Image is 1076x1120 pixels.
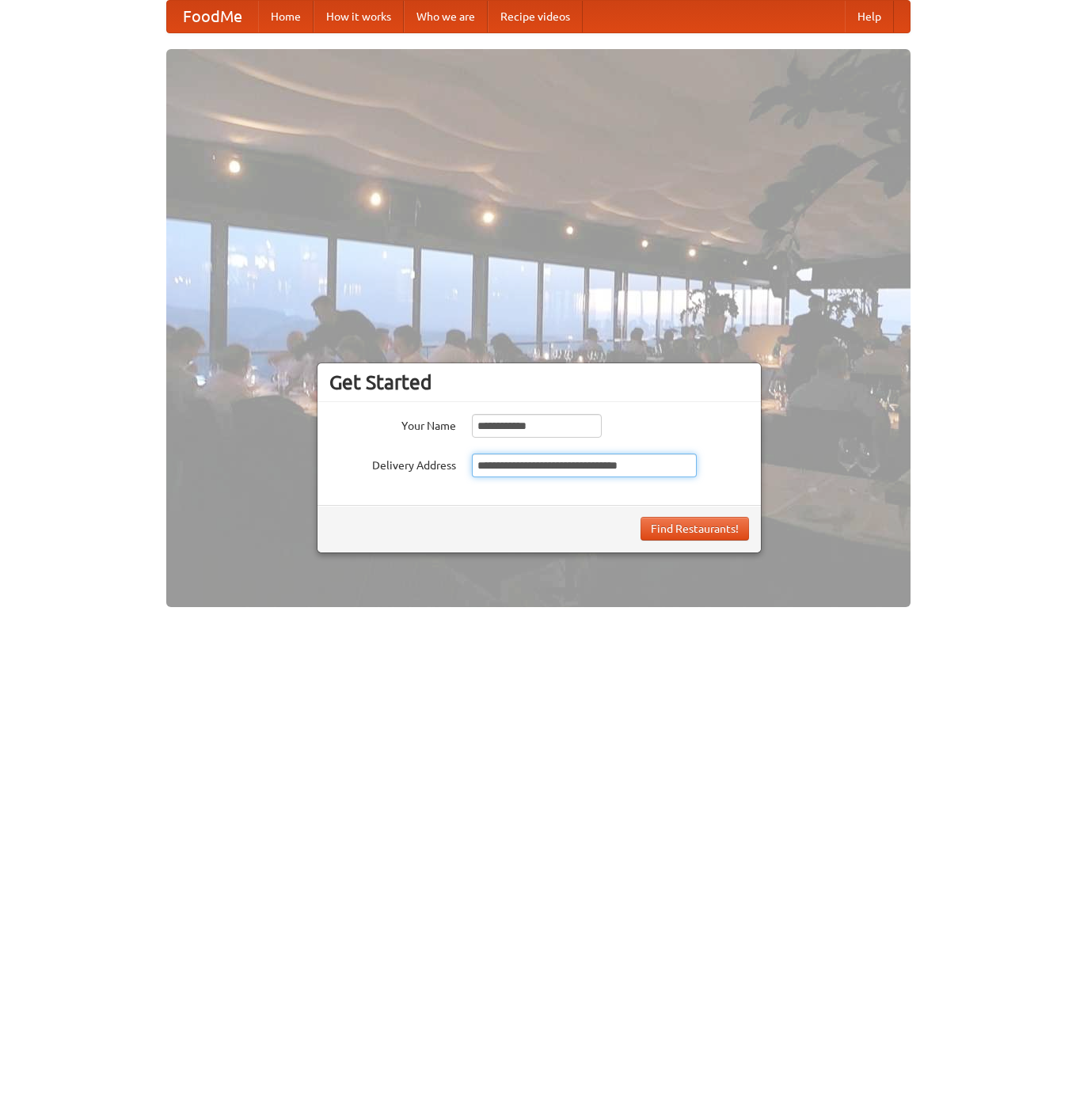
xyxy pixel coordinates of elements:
a: Help [845,1,894,32]
a: Who we are [404,1,488,32]
label: Delivery Address [329,454,456,473]
h3: Get Started [329,370,749,394]
label: Your Name [329,414,456,434]
a: Recipe videos [488,1,583,32]
a: FoodMe [167,1,258,32]
button: Find Restaurants! [641,517,749,541]
a: Home [258,1,314,32]
a: How it works [314,1,404,32]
